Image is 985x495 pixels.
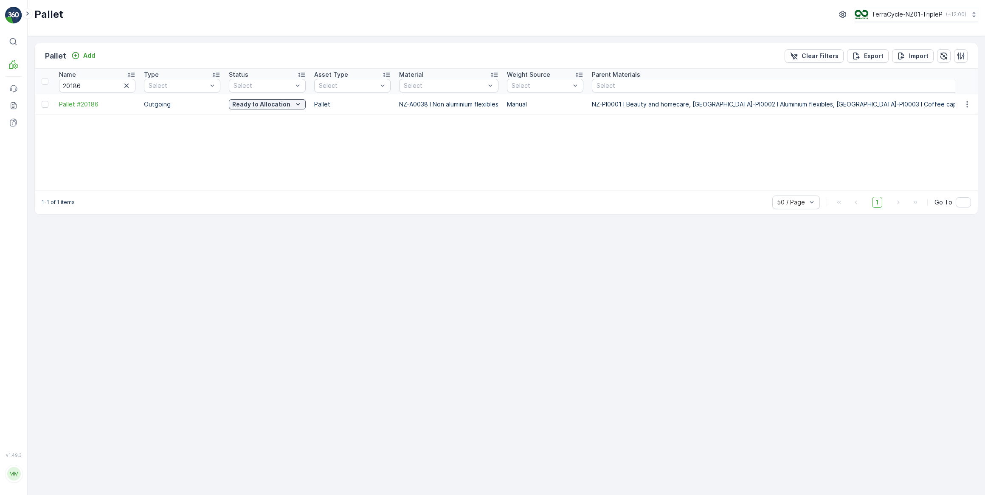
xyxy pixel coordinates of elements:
td: Pallet [310,94,395,115]
p: Select [319,81,377,90]
span: 1 [872,197,882,208]
p: Weight Source [507,70,550,79]
p: Name [59,70,76,79]
p: Add [83,51,95,60]
p: Parent Materials [592,70,640,79]
button: Ready to Allocation [229,99,306,109]
p: 1-1 of 1 items [42,199,75,206]
p: Clear Filters [802,52,839,60]
p: Select [404,81,485,90]
p: Pallet [34,8,63,21]
img: logo [5,7,22,24]
p: Ready to Allocation [232,100,290,109]
p: Pallet [45,50,66,62]
button: Clear Filters [785,49,844,63]
td: Outgoing [140,94,225,115]
button: TerraCycle-NZ01-TripleP(+12:00) [855,7,978,22]
button: MM [5,459,22,488]
p: Asset Type [314,70,348,79]
p: Select [149,81,207,90]
p: Select [512,81,570,90]
td: Manual [503,94,588,115]
p: Import [909,52,929,60]
button: Add [68,50,98,61]
button: Export [847,49,889,63]
img: TC_7kpGtVS.png [855,10,868,19]
div: MM [7,467,21,481]
p: Status [229,70,248,79]
span: Go To [934,198,952,207]
p: Material [399,70,423,79]
p: Export [864,52,884,60]
p: Type [144,70,159,79]
button: Import [892,49,934,63]
td: NZ-A0038 I Non aluminium flexibles [395,94,503,115]
a: Pallet #20186 [59,100,135,109]
p: TerraCycle-NZ01-TripleP [872,10,943,19]
input: Search [59,79,135,92]
p: ( +12:00 ) [946,11,966,18]
div: Toggle Row Selected [42,101,48,108]
p: Select [234,81,293,90]
span: v 1.49.3 [5,453,22,458]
